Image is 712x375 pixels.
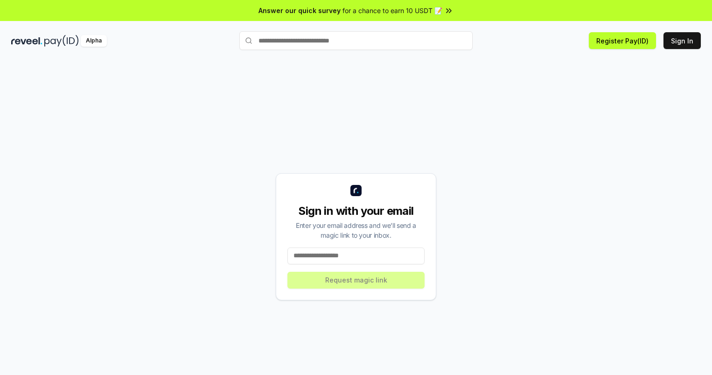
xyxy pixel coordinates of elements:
button: Sign In [663,32,701,49]
div: Sign in with your email [287,204,425,219]
span: Answer our quick survey [258,6,341,15]
div: Enter your email address and we’ll send a magic link to your inbox. [287,220,425,240]
div: Alpha [81,35,107,47]
img: pay_id [44,35,79,47]
button: Register Pay(ID) [589,32,656,49]
img: reveel_dark [11,35,42,47]
img: logo_small [350,185,362,196]
span: for a chance to earn 10 USDT 📝 [342,6,442,15]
